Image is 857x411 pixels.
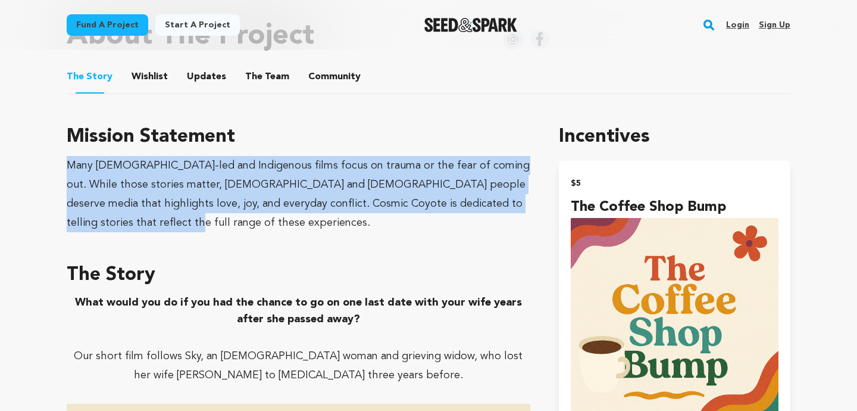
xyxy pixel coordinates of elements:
[187,70,226,84] span: Updates
[559,123,790,151] h1: Incentives
[132,70,168,84] span: Wishlist
[759,15,790,35] a: Sign up
[155,14,240,36] a: Start a project
[245,70,262,84] span: The
[245,70,289,84] span: Team
[571,197,778,218] h4: The Coffee Shop Bump
[424,18,518,32] a: Seed&Spark Homepage
[75,297,522,325] strong: What would you do if you had the chance to go on one last date with your wife years after she pas...
[424,18,518,32] img: Seed&Spark Logo Dark Mode
[67,156,530,232] div: Many [DEMOGRAPHIC_DATA]-led and Indigenous films focus on trauma or the fear of coming out. While...
[67,347,530,385] p: Our short film follows Sky, an [DEMOGRAPHIC_DATA] woman and grieving widow, who lost her wife [PE...
[67,123,530,151] h3: Mission Statement
[67,70,84,84] span: The
[571,175,778,192] h2: $5
[308,70,361,84] span: Community
[67,261,530,289] h3: The Story
[726,15,749,35] a: Login
[67,70,112,84] span: Story
[67,14,148,36] a: Fund a project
